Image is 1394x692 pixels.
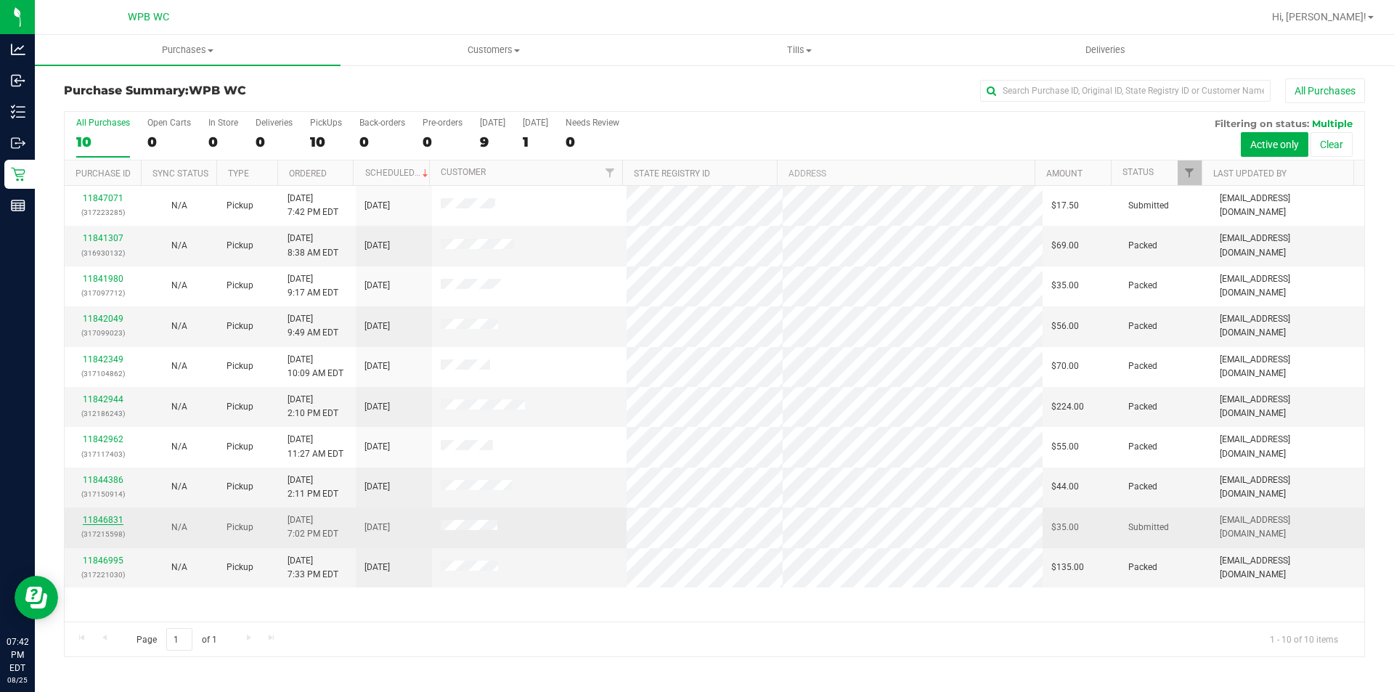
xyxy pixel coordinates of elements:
span: [DATE] 11:27 AM EDT [288,433,343,460]
span: [DATE] [364,400,390,414]
a: Amount [1046,168,1083,179]
a: 11842349 [83,354,123,365]
div: 0 [359,134,405,150]
span: [DATE] 9:49 AM EDT [288,312,338,340]
span: Packed [1128,319,1157,333]
span: Pickup [227,319,253,333]
p: (317215598) [73,527,132,541]
button: Clear [1311,132,1353,157]
a: Customer [441,167,486,177]
button: N/A [171,319,187,333]
span: [DATE] [364,359,390,373]
span: Not Applicable [171,562,187,572]
th: Address [777,160,1035,186]
button: All Purchases [1285,78,1365,103]
span: [DATE] 7:33 PM EDT [288,554,338,582]
p: (317223285) [73,205,132,219]
span: Not Applicable [171,522,187,532]
span: Not Applicable [171,402,187,412]
span: [DATE] [364,319,390,333]
button: N/A [171,279,187,293]
a: 11841307 [83,233,123,243]
span: [EMAIL_ADDRESS][DOMAIN_NAME] [1220,272,1356,300]
span: [DATE] [364,521,390,534]
span: [DATE] 7:02 PM EDT [288,513,338,541]
div: Open Carts [147,118,191,128]
span: [EMAIL_ADDRESS][DOMAIN_NAME] [1220,232,1356,259]
div: Deliveries [256,118,293,128]
span: Filtering on status: [1215,118,1309,129]
input: 1 [166,628,192,651]
div: 0 [208,134,238,150]
span: $55.00 [1051,440,1079,454]
a: 11844386 [83,475,123,485]
span: Not Applicable [171,441,187,452]
a: Type [228,168,249,179]
div: 9 [480,134,505,150]
div: In Store [208,118,238,128]
span: Pickup [227,440,253,454]
span: [DATE] [364,239,390,253]
p: (317104862) [73,367,132,380]
span: [EMAIL_ADDRESS][DOMAIN_NAME] [1220,312,1356,340]
span: $35.00 [1051,521,1079,534]
div: Needs Review [566,118,619,128]
span: Not Applicable [171,481,187,492]
span: [EMAIL_ADDRESS][DOMAIN_NAME] [1220,192,1356,219]
span: [DATE] 10:09 AM EDT [288,353,343,380]
span: $56.00 [1051,319,1079,333]
span: $69.00 [1051,239,1079,253]
button: Active only [1241,132,1308,157]
a: State Registry ID [634,168,710,179]
span: $224.00 [1051,400,1084,414]
inline-svg: Inbound [11,73,25,88]
button: N/A [171,359,187,373]
span: Submitted [1128,521,1169,534]
div: 0 [147,134,191,150]
span: $44.00 [1051,480,1079,494]
span: [DATE] [364,561,390,574]
a: Purchase ID [76,168,131,179]
span: [DATE] 9:17 AM EDT [288,272,338,300]
span: $35.00 [1051,279,1079,293]
p: (316930132) [73,246,132,260]
span: Purchases [35,44,341,57]
span: Packed [1128,480,1157,494]
span: [DATE] [364,440,390,454]
span: [EMAIL_ADDRESS][DOMAIN_NAME] [1220,433,1356,460]
p: (317150914) [73,487,132,501]
span: Packed [1128,440,1157,454]
div: Pre-orders [423,118,462,128]
a: 11841980 [83,274,123,284]
div: 0 [566,134,619,150]
span: [DATE] 2:11 PM EDT [288,473,338,501]
inline-svg: Retail [11,167,25,182]
div: 1 [523,134,548,150]
a: 11842049 [83,314,123,324]
a: Customers [341,35,646,65]
div: 0 [256,134,293,150]
span: Hi, [PERSON_NAME]! [1272,11,1366,23]
span: Packed [1128,561,1157,574]
span: [EMAIL_ADDRESS][DOMAIN_NAME] [1220,353,1356,380]
div: All Purchases [76,118,130,128]
span: Multiple [1312,118,1353,129]
span: Pickup [227,480,253,494]
span: Pickup [227,400,253,414]
span: WPB WC [189,84,246,97]
h3: Purchase Summary: [64,84,497,97]
span: Not Applicable [171,321,187,331]
input: Search Purchase ID, Original ID, State Registry ID or Customer Name... [980,80,1271,102]
div: Back-orders [359,118,405,128]
a: Last Updated By [1213,168,1287,179]
div: PickUps [310,118,342,128]
span: [DATE] [364,480,390,494]
div: 10 [76,134,130,150]
button: N/A [171,199,187,213]
a: Tills [646,35,952,65]
span: Packed [1128,359,1157,373]
span: Pickup [227,279,253,293]
a: Deliveries [953,35,1258,65]
span: Pickup [227,199,253,213]
span: [DATE] 7:42 PM EDT [288,192,338,219]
